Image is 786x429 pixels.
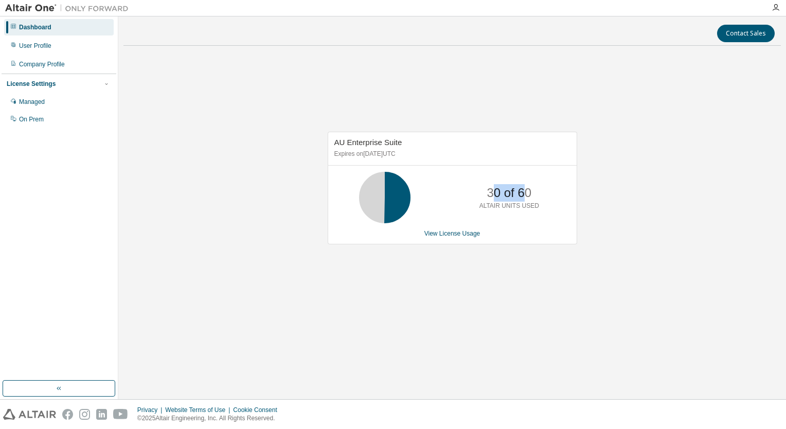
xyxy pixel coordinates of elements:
div: Cookie Consent [233,406,283,414]
img: altair_logo.svg [3,409,56,420]
button: Contact Sales [717,25,775,42]
p: © 2025 Altair Engineering, Inc. All Rights Reserved. [137,414,283,423]
img: linkedin.svg [96,409,107,420]
p: 30 of 60 [487,184,531,202]
div: Company Profile [19,60,65,68]
div: Privacy [137,406,165,414]
div: Website Terms of Use [165,406,233,414]
p: ALTAIR UNITS USED [479,202,539,210]
div: License Settings [7,80,56,88]
img: youtube.svg [113,409,128,420]
a: View License Usage [424,230,480,237]
div: On Prem [19,115,44,123]
img: facebook.svg [62,409,73,420]
span: AU Enterprise Suite [334,138,402,147]
img: Altair One [5,3,134,13]
div: Managed [19,98,45,106]
p: Expires on [DATE] UTC [334,150,568,158]
div: Dashboard [19,23,51,31]
div: User Profile [19,42,51,50]
img: instagram.svg [79,409,90,420]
